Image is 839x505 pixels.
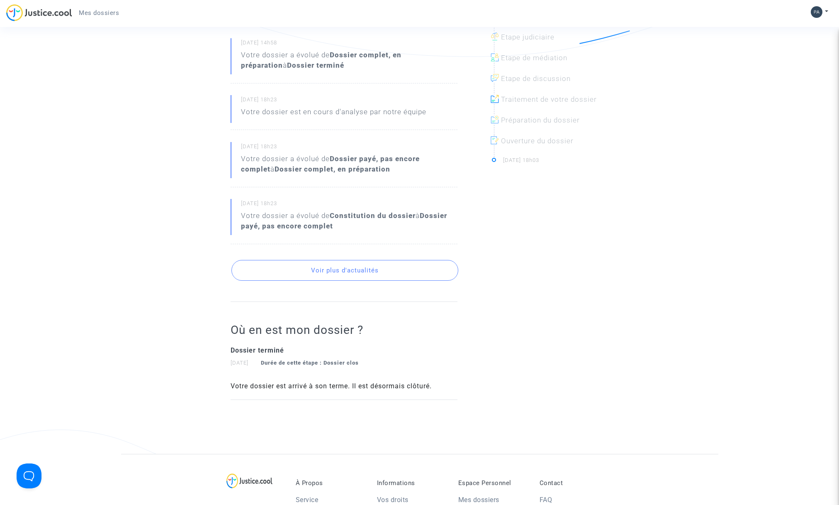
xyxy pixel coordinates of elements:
div: Dossier terminé [231,346,457,355]
a: FAQ [540,496,552,504]
small: [DATE] 18h23 [241,200,457,211]
b: Dossier payé, pas encore complet [241,154,420,173]
b: Dossier complet, en préparation [241,51,401,69]
p: Contact [540,479,608,487]
iframe: Help Scout Beacon - Open [17,463,41,488]
a: Service [296,496,319,504]
div: Votre dossier est arrivé à son terme. Il est désormais clôturé. [231,381,457,391]
h2: Où en est mon dossier ? [231,323,457,337]
small: [DATE] 14h58 [241,39,457,50]
b: Dossier terminé [287,61,344,69]
a: Mes dossiers [458,496,499,504]
img: logo-lg.svg [226,473,272,488]
span: Mes dossiers [79,9,119,17]
button: Voir plus d'actualités [231,260,458,281]
small: [DATE] 18h23 [241,96,457,107]
p: Espace Personnel [458,479,527,487]
strong: Durée de cette étape : Dossier clos [261,360,359,366]
a: Vos droits [377,496,409,504]
img: jc-logo.svg [6,4,72,21]
div: Votre dossier a évolué de à [241,154,457,174]
p: À Propos [296,479,365,487]
b: Constitution du dossier [330,211,416,220]
p: Informations [377,479,446,487]
div: Votre dossier a évolué de à [241,50,457,71]
b: Dossier complet, en préparation [275,165,390,173]
p: Votre dossier est en cours d'analyse par notre équipe [241,107,426,121]
small: [DATE] 18h23 [241,143,457,154]
img: 70094d8604c59bed666544247a582dd0 [811,6,822,18]
small: [DATE] [231,360,359,366]
div: Votre dossier a évolué de à [241,211,457,231]
a: Mes dossiers [72,7,126,19]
